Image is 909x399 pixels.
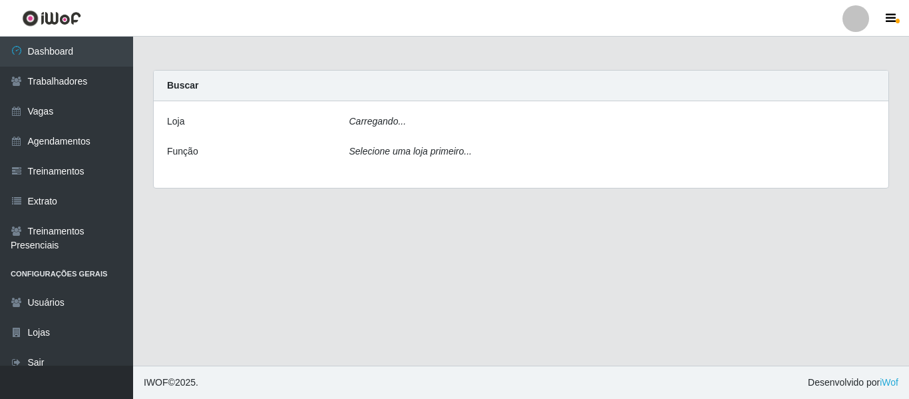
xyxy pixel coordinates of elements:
i: Selecione uma loja primeiro... [349,146,472,157]
i: Carregando... [349,116,407,127]
span: Desenvolvido por [808,376,898,390]
img: CoreUI Logo [22,10,81,27]
label: Função [167,145,198,159]
label: Loja [167,115,184,129]
a: iWof [880,377,898,388]
strong: Buscar [167,80,198,91]
span: © 2025 . [144,376,198,390]
span: IWOF [144,377,168,388]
